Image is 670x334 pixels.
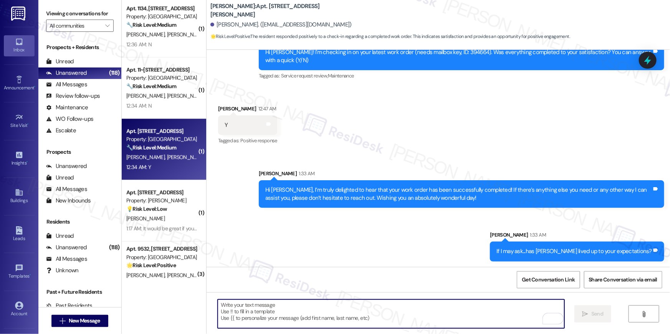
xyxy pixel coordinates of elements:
[126,253,197,262] div: Property: [GEOGRAPHIC_DATA]
[107,67,121,79] div: (118)
[69,317,100,325] span: New Message
[38,148,121,156] div: Prospects
[38,218,121,226] div: Residents
[126,41,152,48] div: 12:36 AM: N
[46,174,74,182] div: Unread
[126,206,167,212] strong: 💡 Risk Level: Low
[490,231,664,242] div: [PERSON_NAME]
[265,186,652,202] div: Hi [PERSON_NAME], I’m truly delighted to hear that your work order has been successfully complete...
[46,244,87,252] div: Unanswered
[46,8,114,20] label: Viewing conversations for
[218,105,277,115] div: [PERSON_NAME]
[582,311,588,317] i: 
[210,21,352,29] div: [PERSON_NAME]. ([EMAIL_ADDRESS][DOMAIN_NAME])
[46,267,79,275] div: Unknown
[259,169,664,180] div: [PERSON_NAME]
[328,72,354,79] span: Maintenance
[126,272,167,279] span: [PERSON_NAME]
[297,169,314,178] div: 1:33 AM
[210,2,364,19] b: [PERSON_NAME]: Apt. [STREET_ADDRESS][PERSON_NAME]
[218,135,277,146] div: Tagged as:
[522,276,575,284] span: Get Conversation Link
[126,245,197,253] div: Apt. 9532, [STREET_ADDRESS]
[126,31,167,38] span: [PERSON_NAME]
[126,13,197,21] div: Property: [GEOGRAPHIC_DATA]
[259,70,664,81] div: Tagged as:
[46,115,93,123] div: WO Follow-ups
[46,81,87,89] div: All Messages
[4,111,35,132] a: Site Visit •
[126,215,165,222] span: [PERSON_NAME]
[46,255,87,263] div: All Messages
[26,159,28,165] span: •
[126,135,197,143] div: Property: [GEOGRAPHIC_DATA]
[641,311,647,317] i: 
[126,127,197,135] div: Apt. [STREET_ADDRESS]
[4,262,35,282] a: Templates •
[34,84,35,89] span: •
[167,92,205,99] span: [PERSON_NAME]
[126,197,197,205] div: Property: [PERSON_NAME]
[46,197,91,205] div: New Inbounds
[167,31,205,38] span: [PERSON_NAME]
[496,247,652,255] div: If I may ask...has [PERSON_NAME] lived up to your expectations?
[126,144,176,151] strong: 🔧 Risk Level: Medium
[107,242,121,253] div: (118)
[167,272,205,279] span: [PERSON_NAME]
[51,315,108,327] button: New Message
[50,20,101,32] input: All communities
[126,92,167,99] span: [PERSON_NAME]
[517,271,580,288] button: Get Conversation Link
[218,299,564,328] textarea: To enrich screen reader interactions, please activate Accessibility in Grammarly extension settings
[4,299,35,320] a: Account
[225,121,228,129] div: Y
[167,154,205,161] span: [PERSON_NAME]
[584,271,662,288] button: Share Conversation via email
[46,185,87,193] div: All Messages
[46,58,74,66] div: Unread
[210,33,250,39] strong: 🌟 Risk Level: Positive
[11,7,27,21] img: ResiDesk Logo
[528,231,546,239] div: 1:33 AM
[105,23,109,29] i: 
[46,92,100,100] div: Review follow-ups
[265,48,652,65] div: Hi [PERSON_NAME]! I'm checking in on your latest work order (needs mailbox key, ID: 394664). Was ...
[126,66,197,74] div: Apt. 11~[STREET_ADDRESS]
[126,189,197,197] div: Apt. [STREET_ADDRESS]
[126,164,151,171] div: 12:34 AM: Y
[589,276,657,284] span: Share Conversation via email
[46,162,87,170] div: Unanswered
[4,224,35,245] a: Leads
[46,302,93,310] div: Past Residents
[574,305,612,322] button: Send
[256,105,276,113] div: 12:47 AM
[591,310,603,318] span: Send
[30,272,31,278] span: •
[126,154,167,161] span: [PERSON_NAME]
[126,74,197,82] div: Property: [GEOGRAPHIC_DATA]
[210,33,570,41] span: : The resident responded positively to a check-in regarding a completed work order. This indicate...
[240,137,277,144] span: Positive response
[126,102,152,109] div: 12:34 AM: N
[46,69,87,77] div: Unanswered
[4,35,35,56] a: Inbox
[38,288,121,296] div: Past + Future Residents
[126,5,197,13] div: Apt. 1134, [STREET_ADDRESS]
[4,148,35,169] a: Insights •
[60,318,65,324] i: 
[38,43,121,51] div: Prospects + Residents
[4,186,35,207] a: Buildings
[126,262,176,269] strong: 🌟 Risk Level: Positive
[28,122,29,127] span: •
[46,127,76,135] div: Escalate
[126,83,176,90] strong: 🔧 Risk Level: Medium
[46,232,74,240] div: Unread
[46,104,88,112] div: Maintenance
[126,225,355,232] div: 1:17 AM: It would be great if you can have more than one cart to help move things into a new apar...
[281,72,328,79] span: Service request review ,
[126,21,176,28] strong: 🔧 Risk Level: Medium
